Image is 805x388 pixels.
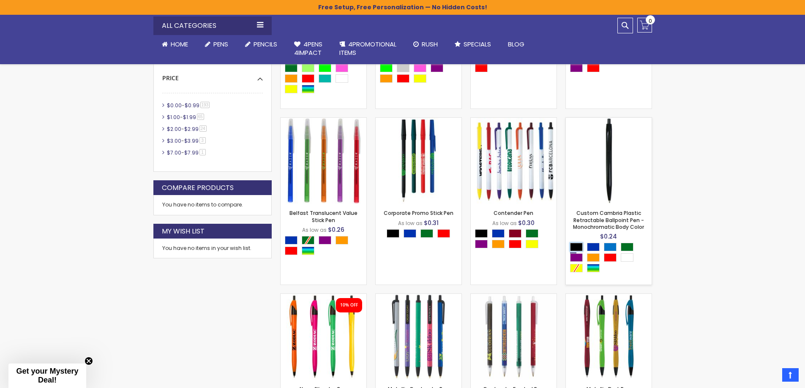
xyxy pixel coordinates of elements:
[285,53,366,95] div: Select A Color
[294,40,322,57] span: 4Pens 4impact
[649,17,652,25] span: 0
[196,35,237,54] a: Pens
[199,125,207,132] span: 24
[331,35,405,62] a: 4PROMOTIONALITEMS
[380,64,393,72] div: Lime Green
[213,40,228,49] span: Pens
[162,245,263,252] div: You have no items in your wish list.
[566,294,652,380] img: Metallic Dart Pen
[475,229,557,250] div: Select A Color
[319,64,331,72] div: Lime Green
[167,125,181,133] span: $2.00
[566,293,652,301] a: Metallic Dart Pen
[165,114,207,121] a: $1.00-$1.9965
[285,236,297,244] div: Blue
[183,114,196,121] span: $1.99
[200,102,210,108] span: 193
[281,294,366,380] img: Neon Slimster Pen
[285,236,366,257] div: Select A Color
[509,240,521,248] div: Red
[446,35,499,54] a: Specials
[302,64,314,72] div: Green Light
[285,247,297,255] div: Red
[405,35,446,54] a: Rush
[281,293,366,301] a: Neon Slimster Pen
[171,40,188,49] span: Home
[285,74,297,83] div: Orange
[165,149,209,156] a: $7.00-$7.991
[397,64,409,72] div: Grey Light
[471,293,557,301] a: Contender Frosted Pen
[475,64,488,72] div: Red
[397,74,409,83] div: Red
[424,219,439,227] span: $0.31
[376,118,461,203] img: Corporate Promo Stick Pen
[570,64,583,72] div: Purple
[475,240,488,248] div: Purple
[508,40,524,49] span: Blog
[167,149,181,156] span: $7.00
[471,117,557,125] a: Contender Pen
[566,117,652,125] a: Custom Cambria Plastic Retractable Ballpoint Pen - Monochromatic Body Color
[165,102,213,109] a: $0.00-$0.99193
[492,240,505,248] div: Orange
[587,243,600,251] div: Blue
[398,220,423,227] span: As low as
[587,64,600,72] div: Red
[471,294,557,380] img: Contender Frosted Pen
[162,183,234,193] strong: Compare Products
[254,40,277,49] span: Pencils
[422,40,438,49] span: Rush
[380,74,393,83] div: Orange
[387,229,454,240] div: Select A Color
[509,229,521,238] div: Burgundy
[197,114,204,120] span: 65
[153,195,272,215] div: You have no items to compare.
[570,253,583,262] div: Purple
[85,357,93,365] button: Close teaser
[16,367,78,384] span: Get your Mystery Deal!
[475,229,488,238] div: Black
[380,53,461,85] div: Select A Color
[199,137,206,144] span: 3
[237,35,286,54] a: Pencils
[302,74,314,83] div: Red
[587,264,600,272] div: Assorted
[165,137,209,144] a: $3.00-$3.993
[336,236,348,244] div: Orange
[437,229,450,238] div: Red
[464,40,491,49] span: Specials
[494,209,533,217] a: Contender Pen
[162,227,205,236] strong: My Wish List
[431,64,443,72] div: Purple
[319,236,331,244] div: Purple
[604,243,617,251] div: Blue Light
[153,35,196,54] a: Home
[185,102,199,109] span: $0.99
[285,64,297,72] div: Green
[587,253,600,262] div: Orange
[153,16,272,35] div: All Categories
[328,225,344,234] span: $0.26
[302,247,314,255] div: Assorted
[281,117,366,125] a: Belfast Translucent Value Stick Pen
[414,74,426,83] div: Yellow
[376,294,461,380] img: Metallic Contender Pen
[165,125,210,133] a: $2.00-$2.9924
[302,226,327,233] span: As low as
[184,149,199,156] span: $7.99
[167,102,182,109] span: $0.00
[162,68,263,82] div: Price
[376,293,461,301] a: Metallic Contender Pen
[281,118,366,203] img: Belfast Translucent Value Stick Pen
[285,85,297,93] div: Yellow
[566,118,652,203] img: Custom Cambria Plastic Retractable Ballpoint Pen - Monochromatic Body Color
[404,229,416,238] div: Blue
[387,229,399,238] div: Black
[339,40,396,57] span: 4PROMOTIONAL ITEMS
[376,117,461,125] a: Corporate Promo Stick Pen
[336,64,348,72] div: Pink
[526,229,538,238] div: Green
[167,137,181,144] span: $3.00
[573,209,644,230] a: Custom Cambria Plastic Retractable Ballpoint Pen - Monochromatic Body Color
